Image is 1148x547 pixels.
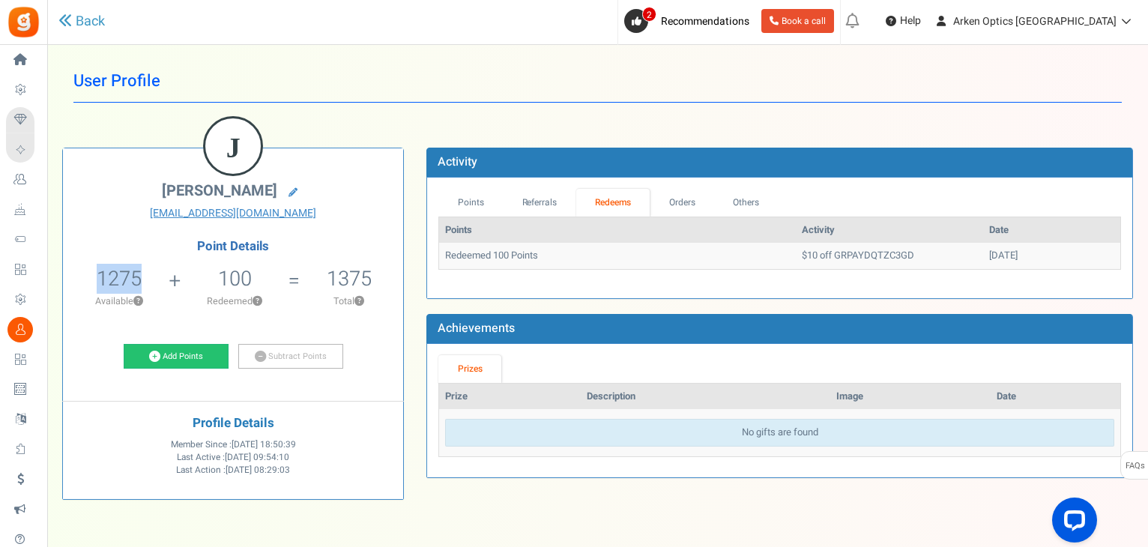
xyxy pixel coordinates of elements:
[624,9,755,33] a: 2 Recommendations
[830,384,991,410] th: Image
[133,297,143,306] button: ?
[177,451,289,464] span: Last Active :
[796,217,983,244] th: Activity
[983,217,1120,244] th: Date
[796,243,983,269] td: $10 off GRPAYDQTZC3GD
[650,189,714,217] a: Orders
[761,9,834,33] a: Book a call
[171,438,296,451] span: Member Since :
[438,319,515,337] b: Achievements
[642,7,656,22] span: 2
[182,294,286,308] p: Redeemed
[218,268,252,290] h5: 100
[581,384,830,410] th: Description
[73,60,1122,103] h1: User Profile
[225,451,289,464] span: [DATE] 09:54:10
[576,189,650,217] a: Redeems
[503,189,576,217] a: Referrals
[438,189,503,217] a: Points
[880,9,927,33] a: Help
[661,13,749,29] span: Recommendations
[124,344,229,369] a: Add Points
[439,384,581,410] th: Prize
[302,294,396,308] p: Total
[439,243,795,269] td: Redeemed 100 Points
[327,268,372,290] h5: 1375
[439,217,795,244] th: Points
[438,355,501,383] a: Prizes
[70,294,167,308] p: Available
[991,384,1120,410] th: Date
[74,417,392,431] h4: Profile Details
[74,206,392,221] a: [EMAIL_ADDRESS][DOMAIN_NAME]
[176,464,290,477] span: Last Action :
[354,297,364,306] button: ?
[445,419,1114,447] div: No gifts are found
[238,344,343,369] a: Subtract Points
[232,438,296,451] span: [DATE] 18:50:39
[205,118,261,177] figcaption: J
[714,189,779,217] a: Others
[226,464,290,477] span: [DATE] 08:29:03
[953,13,1117,29] span: Arken Optics [GEOGRAPHIC_DATA]
[1125,452,1145,480] span: FAQs
[253,297,262,306] button: ?
[7,5,40,39] img: Gratisfaction
[63,240,403,253] h4: Point Details
[983,243,1120,269] td: [DATE]
[438,153,477,171] b: Activity
[896,13,921,28] span: Help
[97,264,142,294] span: 1275
[162,180,277,202] span: [PERSON_NAME]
